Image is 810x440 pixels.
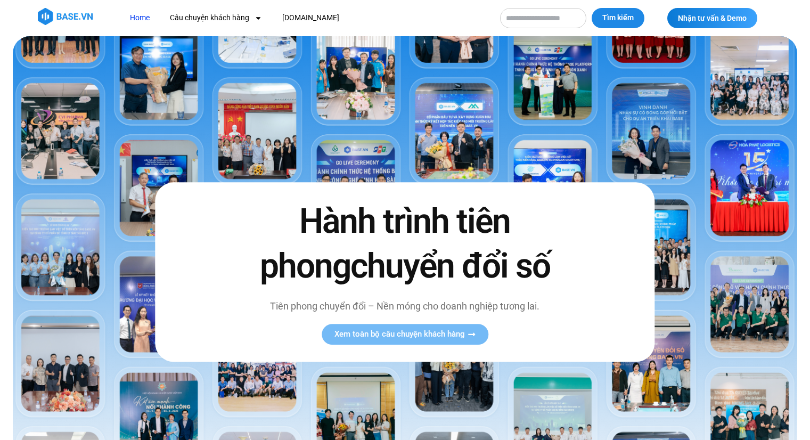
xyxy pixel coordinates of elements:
button: Tìm kiếm [592,8,644,28]
h2: Hành trình tiên phong [237,200,572,288]
a: [DOMAIN_NAME] [274,8,347,28]
span: Xem toàn bộ câu chuyện khách hàng [334,330,465,338]
nav: Menu [122,8,489,28]
a: Xem toàn bộ câu chuyện khách hàng [322,324,488,345]
span: Nhận tư vấn & Demo [678,14,747,22]
a: Home [122,8,158,28]
a: Câu chuyện khách hàng [162,8,270,28]
span: Tìm kiếm [602,13,634,23]
span: chuyển đổi số [350,246,550,286]
p: Tiên phong chuyển đổi – Nền móng cho doanh nghiệp tương lai. [237,299,572,313]
a: Nhận tư vấn & Demo [667,8,757,28]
